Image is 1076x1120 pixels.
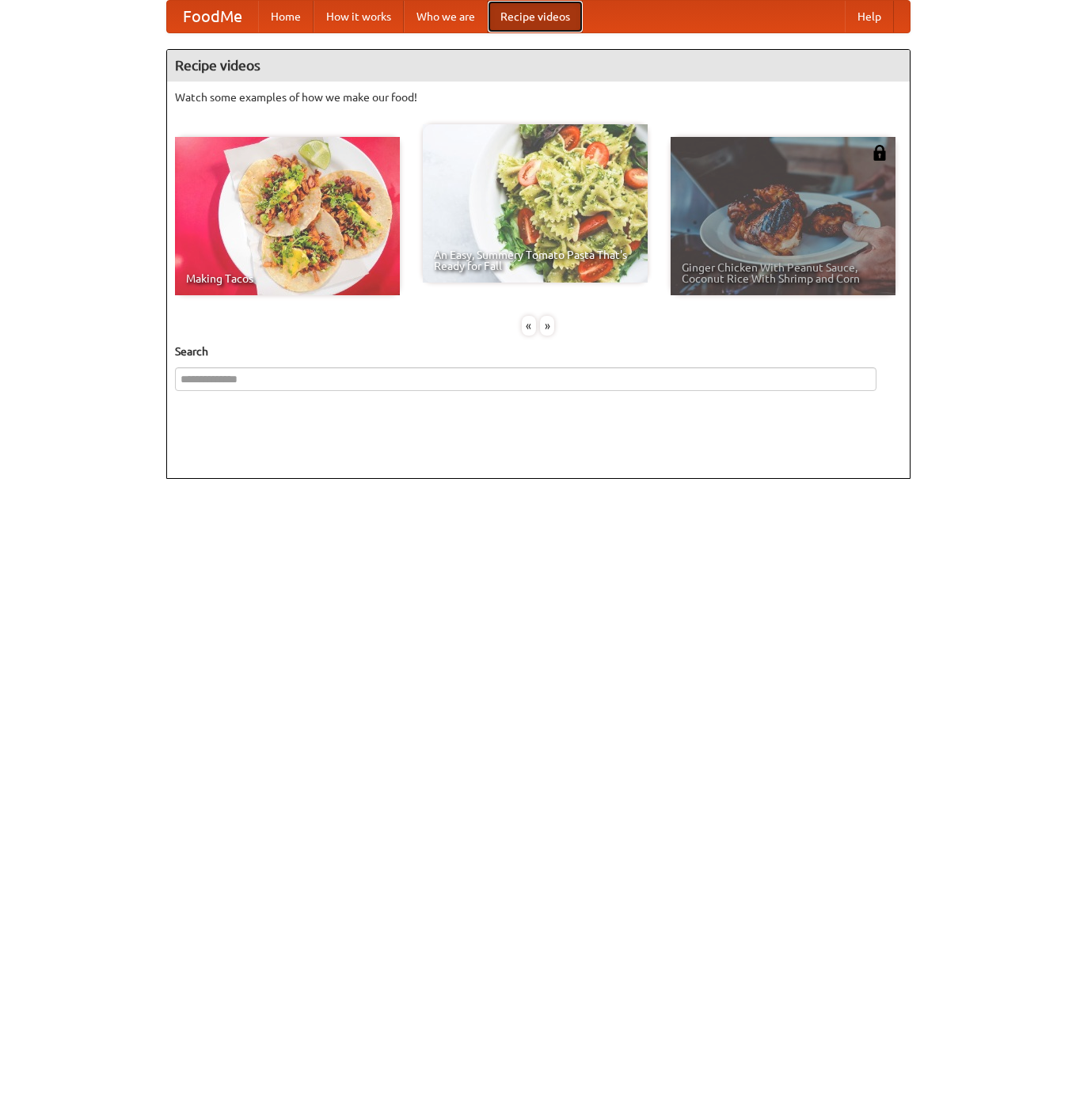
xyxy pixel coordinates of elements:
a: Who we are [404,1,488,32]
span: An Easy, Summery Tomato Pasta That's Ready for Fall [434,249,637,271]
span: Making Tacos [186,273,389,284]
img: 483408.png [872,145,888,161]
div: » [540,316,554,336]
a: Help [845,1,894,32]
a: Recipe videos [488,1,583,32]
h4: Recipe videos [167,50,910,82]
a: How it works [314,1,404,32]
a: Making Tacos [175,137,400,295]
p: Watch some examples of how we make our food! [175,89,902,105]
div: « [522,316,536,336]
a: An Easy, Summery Tomato Pasta That's Ready for Fall [423,124,648,283]
a: FoodMe [167,1,258,32]
h5: Search [175,344,902,359]
a: Home [258,1,314,32]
